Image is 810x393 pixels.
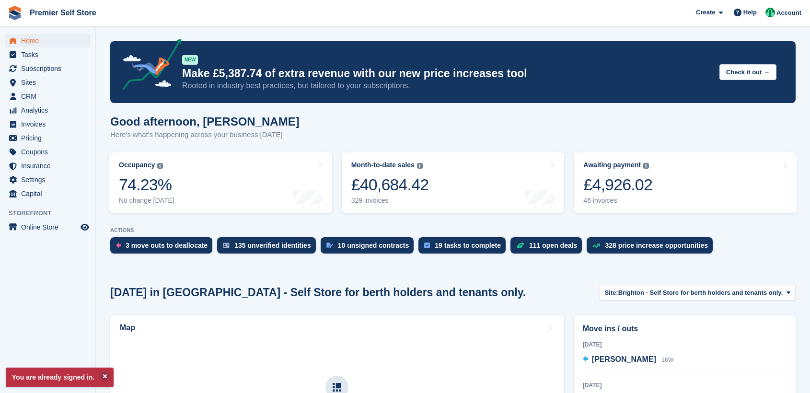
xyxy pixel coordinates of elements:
[516,242,524,249] img: deal-1b604bf984904fb50ccaf53a9ad4b4a5d6e5aea283cecdc64d6e3604feb123c2.svg
[605,288,618,298] span: Site:
[8,6,22,20] img: stora-icon-8386f47178a22dfd0bd8f6a31ec36ba5ce8667c1dd55bd0f319d3a0aa187defe.svg
[157,163,163,169] img: icon-info-grey-7440780725fd019a000dd9b08b2336e03edf1995a4989e88bcd33f0948082b44.svg
[418,237,510,258] a: 19 tasks to complete
[417,163,423,169] img: icon-info-grey-7440780725fd019a000dd9b08b2336e03edf1995a4989e88bcd33f0948082b44.svg
[583,340,787,349] div: [DATE]
[618,288,783,298] span: Brighton - Self Store for berth holders and tenants only.
[21,145,79,159] span: Coupons
[510,237,587,258] a: 111 open deals
[5,173,91,186] a: menu
[5,187,91,200] a: menu
[182,55,198,65] div: NEW
[109,152,332,213] a: Occupancy 74.23% No change [DATE]
[6,368,114,387] p: You are already signed in.
[21,104,79,117] span: Analytics
[21,62,79,75] span: Subscriptions
[338,242,409,249] div: 10 unsigned contracts
[351,196,429,205] div: 329 invoices
[79,221,91,233] a: Preview store
[26,5,100,21] a: Premier Self Store
[110,237,217,258] a: 3 move outs to deallocate
[600,285,796,301] button: Site: Brighton - Self Store for berth holders and tenants only.
[21,131,79,145] span: Pricing
[424,243,430,248] img: task-75834270c22a3079a89374b754ae025e5fb1db73e45f91037f5363f120a921f8.svg
[21,220,79,234] span: Online Store
[321,237,419,258] a: 10 unsigned contracts
[5,131,91,145] a: menu
[217,237,321,258] a: 135 unverified identities
[592,355,656,363] span: [PERSON_NAME]
[583,196,652,205] div: 46 invoices
[696,8,715,17] span: Create
[719,64,776,80] button: Check it out →
[119,161,155,169] div: Occupancy
[110,115,300,128] h1: Good afternoon, [PERSON_NAME]
[351,175,429,195] div: £40,684.42
[326,243,333,248] img: contract_signature_icon-13c848040528278c33f63329250d36e43548de30e8caae1d1a13099fd9432cc5.svg
[643,163,649,169] img: icon-info-grey-7440780725fd019a000dd9b08b2336e03edf1995a4989e88bcd33f0948082b44.svg
[583,381,787,390] div: [DATE]
[5,159,91,173] a: menu
[583,354,673,366] a: [PERSON_NAME] 16W
[5,104,91,117] a: menu
[351,161,415,169] div: Month-to-date sales
[21,173,79,186] span: Settings
[583,175,652,195] div: £4,926.02
[5,48,91,61] a: menu
[115,39,182,93] img: price-adjustments-announcement-icon-8257ccfd72463d97f412b2fc003d46551f7dbcb40ab6d574587a9cd5c0d94...
[435,242,501,249] div: 19 tasks to complete
[5,220,91,234] a: menu
[182,67,712,81] p: Make £5,387.74 of extra revenue with our new price increases tool
[21,159,79,173] span: Insurance
[119,175,174,195] div: 74.23%
[342,152,565,213] a: Month-to-date sales £40,684.42 329 invoices
[21,34,79,47] span: Home
[583,161,641,169] div: Awaiting payment
[583,323,787,335] h2: Move ins / outs
[333,383,341,392] img: map-icn-33ee37083ee616e46c38cad1a60f524a97daa1e2b2c8c0bc3eb3415660979fc1.svg
[765,8,775,17] img: Peter Pring
[529,242,577,249] div: 111 open deals
[182,81,712,91] p: Rooted in industry best practices, but tailored to your subscriptions.
[110,286,526,299] h2: [DATE] in [GEOGRAPHIC_DATA] - Self Store for berth holders and tenants only.
[21,48,79,61] span: Tasks
[587,237,717,258] a: 328 price increase opportunities
[234,242,311,249] div: 135 unverified identities
[574,152,797,213] a: Awaiting payment £4,926.02 46 invoices
[21,76,79,89] span: Sites
[110,227,796,233] p: ACTIONS
[120,324,135,332] h2: Map
[592,243,600,248] img: price_increase_opportunities-93ffe204e8149a01c8c9dc8f82e8f89637d9d84a8eef4429ea346261dce0b2c0.svg
[116,243,121,248] img: move_outs_to_deallocate_icon-f764333ba52eb49d3ac5e1228854f67142a1ed5810a6f6cc68b1a99e826820c5.svg
[21,187,79,200] span: Capital
[110,129,300,140] p: Here's what's happening across your business [DATE]
[5,76,91,89] a: menu
[126,242,208,249] div: 3 move outs to deallocate
[743,8,757,17] span: Help
[5,117,91,131] a: menu
[9,208,95,218] span: Storefront
[21,90,79,103] span: CRM
[776,8,801,18] span: Account
[119,196,174,205] div: No change [DATE]
[5,34,91,47] a: menu
[661,357,673,363] span: 16W
[5,145,91,159] a: menu
[605,242,708,249] div: 328 price increase opportunities
[21,117,79,131] span: Invoices
[223,243,230,248] img: verify_identity-adf6edd0f0f0b5bbfe63781bf79b02c33cf7c696d77639b501bdc392416b5a36.svg
[5,62,91,75] a: menu
[5,90,91,103] a: menu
